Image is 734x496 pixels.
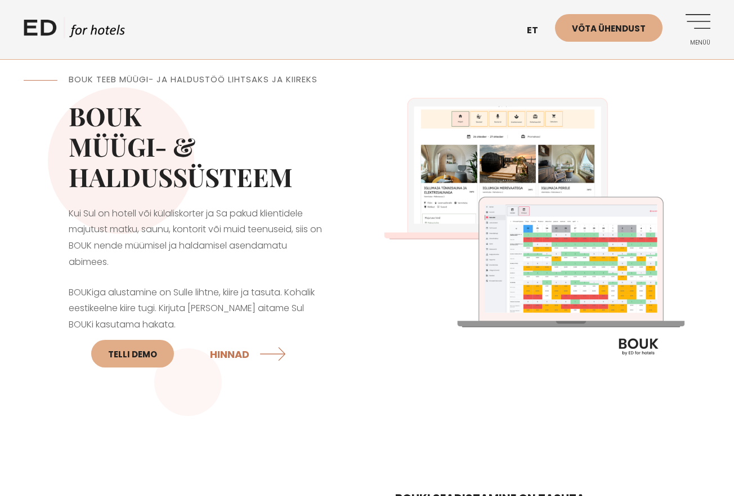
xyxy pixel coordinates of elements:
span: Menüü [679,39,710,46]
span: BOUK TEEB MÜÜGI- JA HALDUSTÖÖ LIHTSAKS JA KIIREKS [69,73,317,85]
p: BOUKiga alustamine on Sulle lihtne, kiire ja tasuta. Kohalik eestikeelne kiire tugi. Kirjuta [PER... [69,285,322,375]
a: HINNAD [210,339,289,369]
a: ED HOTELS [24,17,125,45]
a: Võta ühendust [555,14,663,42]
h2: BOUK MÜÜGI- & HALDUSSÜSTEEM [69,100,322,192]
p: Kui Sul on hotell või külaliskorter ja Sa pakud klientidele majutust matku, saunu, kontorit või m... [69,206,322,271]
a: Menüü [679,14,710,45]
a: Telli DEMO [91,340,174,367]
a: et [521,17,555,45]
